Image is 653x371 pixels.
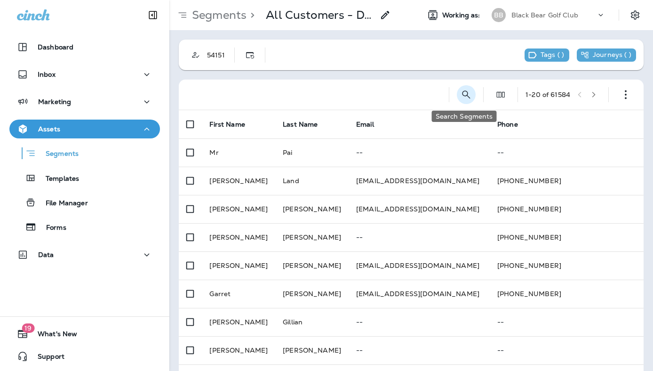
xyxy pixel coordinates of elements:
[22,323,34,333] span: 19
[9,92,160,111] button: Marketing
[202,223,275,251] td: [PERSON_NAME]
[356,318,482,326] p: --
[38,98,71,105] p: Marketing
[202,195,275,223] td: [PERSON_NAME]
[38,43,73,51] p: Dashboard
[9,65,160,84] button: Inbox
[497,120,518,129] span: Phone
[9,193,160,212] button: File Manager
[140,6,166,24] button: Collapse Sidebar
[490,167,644,195] td: [PHONE_NUMBER]
[38,125,60,133] p: Assets
[202,251,275,280] td: [PERSON_NAME]
[432,111,497,122] div: Search Segments
[37,224,66,233] p: Forms
[9,143,160,163] button: Segments
[266,8,374,22] p: All Customers - DYNAMIC
[283,120,318,129] span: Last Name
[275,251,349,280] td: [PERSON_NAME]
[247,8,255,22] p: >
[526,91,570,98] div: 1 - 20 of 61584
[349,167,490,195] td: [EMAIL_ADDRESS][DOMAIN_NAME]
[9,347,160,366] button: Support
[490,223,644,251] td: [PHONE_NUMBER]
[9,120,160,138] button: Assets
[202,336,275,364] td: [PERSON_NAME]
[577,48,636,62] div: This segment is not used in any journeys
[275,308,349,336] td: Gillian
[490,251,644,280] td: [PHONE_NUMBER]
[442,11,482,19] span: Working as:
[36,175,79,184] p: Templates
[28,353,64,364] span: Support
[490,195,644,223] td: [PHONE_NUMBER]
[349,251,490,280] td: [EMAIL_ADDRESS][DOMAIN_NAME]
[491,85,510,104] button: Edit Fields
[275,167,349,195] td: Land
[209,120,245,129] span: First Name
[38,71,56,78] p: Inbox
[457,85,476,104] button: Search Segments
[202,308,275,336] td: [PERSON_NAME]
[186,46,205,65] button: Customer Only
[9,217,160,237] button: Forms
[202,280,275,308] td: Garret
[275,138,349,167] td: Pai
[205,51,234,59] div: 54151
[188,8,247,22] p: Segments
[593,51,631,59] p: Journeys ( )
[28,330,77,341] span: What's New
[275,280,349,308] td: [PERSON_NAME]
[240,46,259,65] button: Dynamic
[490,280,644,308] td: [PHONE_NUMBER]
[541,51,564,59] p: Tags ( )
[38,251,54,258] p: Data
[497,318,636,326] p: --
[36,199,88,208] p: File Manager
[525,48,569,62] div: This segment has no tags
[275,195,349,223] td: [PERSON_NAME]
[275,336,349,364] td: [PERSON_NAME]
[627,7,644,24] button: Settings
[497,149,636,156] p: --
[9,38,160,56] button: Dashboard
[497,347,636,354] p: --
[511,11,578,19] p: Black Bear Golf Club
[349,280,490,308] td: [EMAIL_ADDRESS][DOMAIN_NAME]
[202,167,275,195] td: [PERSON_NAME]
[36,150,79,159] p: Segments
[275,223,349,251] td: [PERSON_NAME]
[356,347,482,354] p: --
[356,149,482,156] p: --
[202,138,275,167] td: Mr
[492,8,506,22] div: BB
[9,168,160,188] button: Templates
[9,245,160,264] button: Data
[349,195,490,223] td: [EMAIL_ADDRESS][DOMAIN_NAME]
[356,234,482,241] p: --
[9,324,160,343] button: 19What's New
[356,120,374,129] span: Email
